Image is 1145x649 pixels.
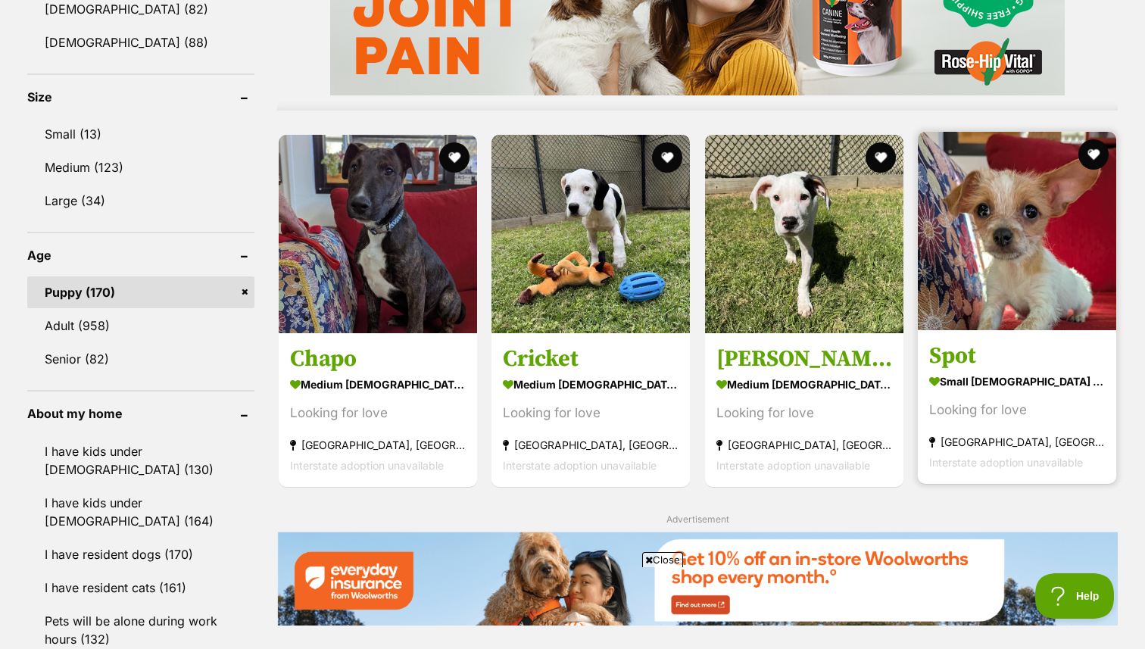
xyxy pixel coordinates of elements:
[27,310,254,342] a: Adult (958)
[27,407,254,420] header: About my home
[705,332,903,486] a: [PERSON_NAME] medium [DEMOGRAPHIC_DATA] Dog Looking for love [GEOGRAPHIC_DATA], [GEOGRAPHIC_DATA]...
[277,532,1118,625] img: Everyday Insurance promotional banner
[642,552,683,567] span: Close
[27,185,254,217] a: Large (34)
[27,248,254,262] header: Age
[929,431,1105,451] strong: [GEOGRAPHIC_DATA], [GEOGRAPHIC_DATA]
[27,27,254,58] a: [DEMOGRAPHIC_DATA] (88)
[297,573,848,641] iframe: Advertisement
[503,402,679,423] div: Looking for love
[27,276,254,308] a: Puppy (170)
[27,151,254,183] a: Medium (123)
[653,142,683,173] button: favourite
[27,572,254,604] a: I have resident cats (161)
[503,373,679,395] strong: medium [DEMOGRAPHIC_DATA] Dog
[491,332,690,486] a: Cricket medium [DEMOGRAPHIC_DATA] Dog Looking for love [GEOGRAPHIC_DATA], [GEOGRAPHIC_DATA] Inter...
[27,118,254,150] a: Small (13)
[929,341,1105,370] h3: Spot
[290,373,466,395] strong: medium [DEMOGRAPHIC_DATA] Dog
[491,135,690,333] img: Cricket - Beagle x Irish Wolfhound Dog
[290,344,466,373] h3: Chapo
[1078,139,1109,170] button: favourite
[503,344,679,373] h3: Cricket
[918,329,1116,483] a: Spot small [DEMOGRAPHIC_DATA] Dog Looking for love [GEOGRAPHIC_DATA], [GEOGRAPHIC_DATA] Interstat...
[716,344,892,373] h3: [PERSON_NAME]
[27,343,254,375] a: Senior (82)
[918,132,1116,330] img: Spot - Chihuahua x Cavalier King Charles Spaniel Dog
[27,435,254,485] a: I have kids under [DEMOGRAPHIC_DATA] (130)
[1035,573,1115,619] iframe: Help Scout Beacon - Open
[279,135,477,333] img: Chapo - Bull Terrier x Bull Arab Dog
[503,458,657,471] span: Interstate adoption unavailable
[290,458,444,471] span: Interstate adoption unavailable
[290,402,466,423] div: Looking for love
[279,332,477,486] a: Chapo medium [DEMOGRAPHIC_DATA] Dog Looking for love [GEOGRAPHIC_DATA], [GEOGRAPHIC_DATA] Interst...
[27,487,254,537] a: I have kids under [DEMOGRAPHIC_DATA] (164)
[929,370,1105,392] strong: small [DEMOGRAPHIC_DATA] Dog
[503,434,679,454] strong: [GEOGRAPHIC_DATA], [GEOGRAPHIC_DATA]
[716,402,892,423] div: Looking for love
[27,90,254,104] header: Size
[716,458,870,471] span: Interstate adoption unavailable
[716,434,892,454] strong: [GEOGRAPHIC_DATA], [GEOGRAPHIC_DATA]
[866,142,896,173] button: favourite
[277,532,1118,628] a: Everyday Insurance promotional banner
[705,135,903,333] img: Pippin - Beagle x Irish Wolfhound Dog
[929,399,1105,420] div: Looking for love
[290,434,466,454] strong: [GEOGRAPHIC_DATA], [GEOGRAPHIC_DATA]
[929,455,1083,468] span: Interstate adoption unavailable
[666,513,729,525] span: Advertisement
[27,538,254,570] a: I have resident dogs (170)
[716,373,892,395] strong: medium [DEMOGRAPHIC_DATA] Dog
